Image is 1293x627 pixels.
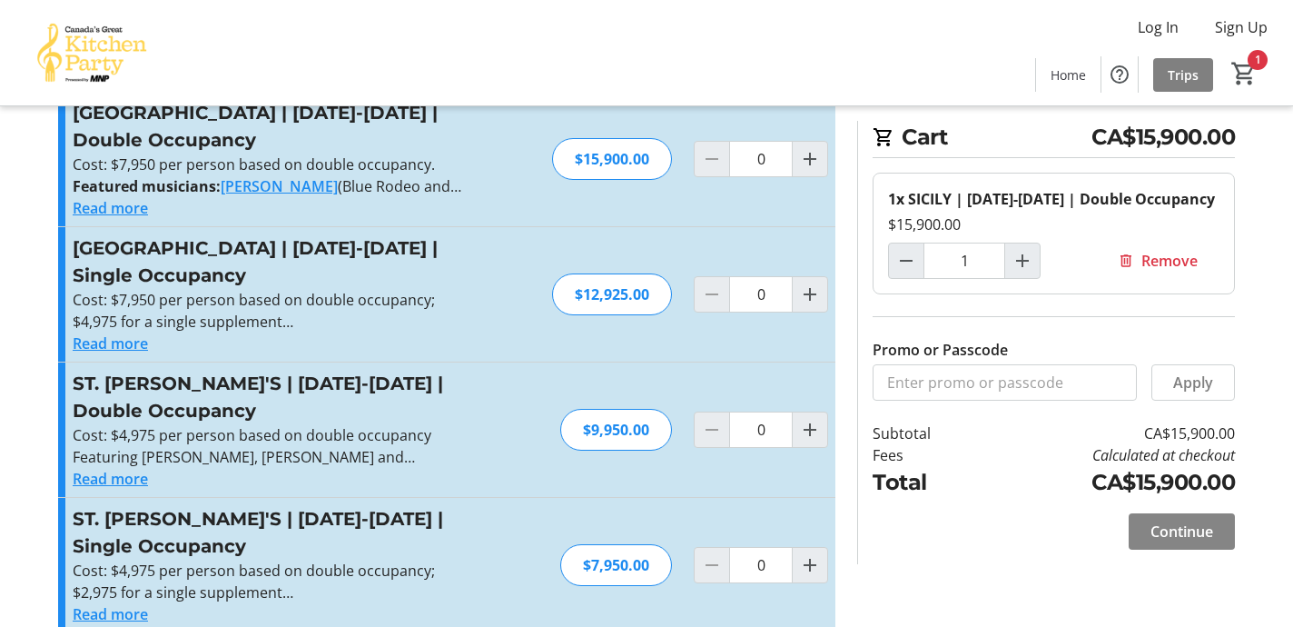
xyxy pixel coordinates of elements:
[729,141,793,177] input: SPAIN | May 12-19, 2026 | Double Occupancy Quantity
[73,603,148,625] button: Read more
[1228,57,1260,90] button: Cart
[1168,65,1199,85] span: Trips
[1173,372,1213,393] span: Apply
[1036,58,1101,92] a: Home
[73,234,469,289] h3: [GEOGRAPHIC_DATA] | [DATE]-[DATE] | Single Occupancy
[977,423,1235,444] td: CA$15,900.00
[221,176,338,196] a: [PERSON_NAME]
[1141,250,1198,272] span: Remove
[552,138,672,180] div: $15,900.00
[73,289,469,333] p: Cost: $7,950 per person based on double occupancy; $4,975 for a single supplement
[73,333,148,354] button: Read more
[888,214,1219,235] div: $15,900.00
[1123,13,1193,42] button: Log In
[793,413,827,447] button: Increment by one
[729,276,793,313] input: SPAIN | May 12-19, 2026 | Single Occupancy Quantity
[73,505,469,560] h3: ST. [PERSON_NAME]'S | [DATE]-[DATE] | Single Occupancy
[560,544,672,586] div: $7,950.00
[11,7,173,98] img: Canada’s Great Kitchen Party's Logo
[1096,243,1219,279] button: Remove
[1153,58,1213,92] a: Trips
[552,274,672,315] div: $12,925.00
[889,244,923,278] button: Decrement by one
[977,466,1235,499] td: CA$15,900.00
[873,444,977,466] td: Fees
[1051,65,1086,85] span: Home
[73,197,148,219] button: Read more
[793,277,827,312] button: Increment by one
[560,409,672,451] div: $9,950.00
[793,142,827,176] button: Increment by one
[73,99,469,154] h3: [GEOGRAPHIC_DATA] | [DATE]-[DATE] | Double Occupancy
[873,339,1008,361] label: Promo or Passcode
[73,468,148,490] button: Read more
[793,548,827,582] button: Increment by one
[729,547,793,583] input: ST. JOHN'S | May 24-29, 2026 | Single Occupancy Quantity
[977,444,1235,466] td: Calculated at checkout
[1200,13,1282,42] button: Sign Up
[923,243,1005,279] input: SICILY | May 2-9, 2026 | Double Occupancy Quantity
[73,175,469,197] p: (Blue Rodeo and the [PERSON_NAME] Band), ([PERSON_NAME] and the Legendary Hearts and The Cariboo ...
[729,412,793,448] input: ST. JOHN'S | May 24-29, 2026 | Double Occupancy Quantity
[73,370,469,424] h3: ST. [PERSON_NAME]'S | [DATE]-[DATE] | Double Occupancy
[873,466,977,499] td: Total
[73,424,469,446] p: Cost: $4,975 per person based on double occupancy
[1138,16,1179,38] span: Log In
[73,176,338,196] strong: Featured musicians:
[1215,16,1268,38] span: Sign Up
[1129,513,1235,550] button: Continue
[1005,244,1040,278] button: Increment by one
[873,423,977,444] td: Subtotal
[73,154,469,175] p: Cost: $7,950 per person based on double occupancy.
[73,560,469,603] p: Cost: $4,975 per person based on double occupancy; $2,975 for a single supplement
[1091,121,1235,154] span: CA$15,900.00
[73,446,469,468] p: Featuring [PERSON_NAME], [PERSON_NAME] and [PERSON_NAME] in a finale concert!
[888,188,1219,210] div: 1x SICILY | [DATE]-[DATE] | Double Occupancy
[1150,521,1213,542] span: Continue
[873,364,1137,401] input: Enter promo or passcode
[1151,364,1235,401] button: Apply
[1101,56,1138,93] button: Help
[873,121,1235,158] h2: Cart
